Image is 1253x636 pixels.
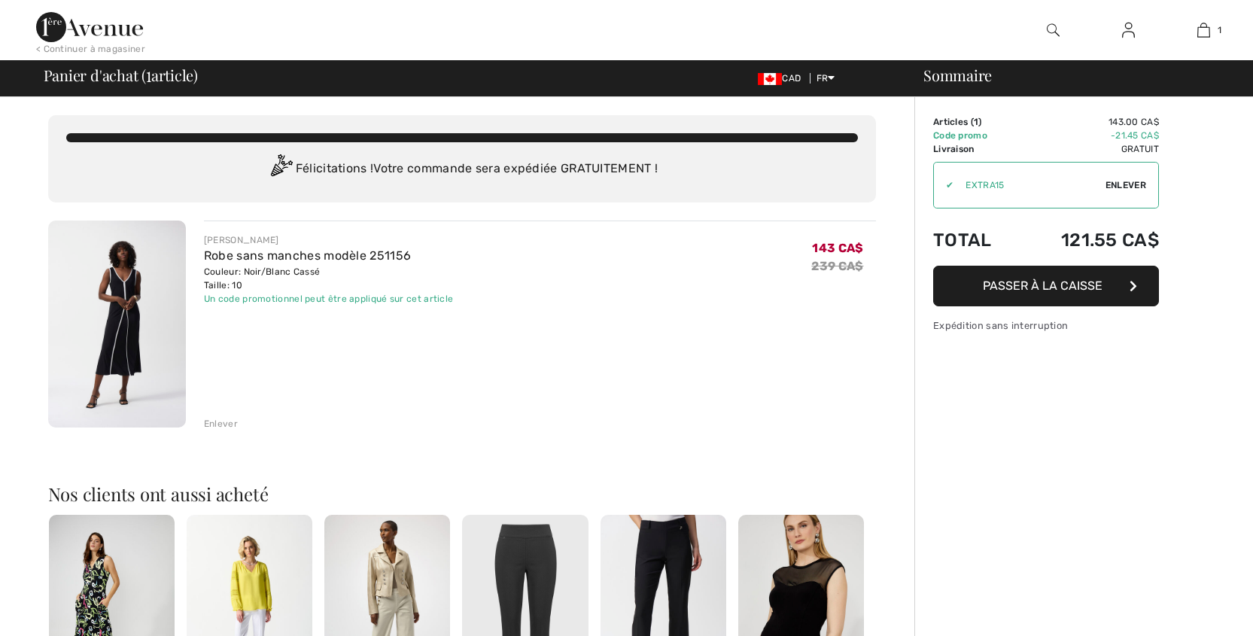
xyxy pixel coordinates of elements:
[204,248,411,263] a: Robe sans manches modèle 251156
[204,233,454,247] div: [PERSON_NAME]
[933,115,1017,129] td: Articles ( )
[1017,129,1159,142] td: -21.45 CA$
[811,259,863,273] s: 239 CA$
[1110,21,1147,40] a: Se connecter
[758,73,782,85] img: Canadian Dollar
[1218,23,1221,37] span: 1
[758,73,807,84] span: CAD
[933,318,1159,333] div: Expédition sans interruption
[266,154,296,184] img: Congratulation2.svg
[44,68,199,83] span: Panier d'achat ( article)
[1105,178,1146,192] span: Enlever
[204,292,454,306] div: Un code promotionnel peut être appliqué sur cet article
[1047,21,1060,39] img: recherche
[1017,115,1159,129] td: 143.00 CA$
[1166,21,1240,39] a: 1
[66,154,858,184] div: Félicitations ! Votre commande sera expédiée GRATUITEMENT !
[204,417,238,431] div: Enlever
[933,215,1017,266] td: Total
[974,117,978,127] span: 1
[933,266,1159,306] button: Passer à la caisse
[146,64,151,84] span: 1
[933,142,1017,156] td: Livraison
[953,163,1105,208] input: Code promo
[48,485,876,503] h2: Nos clients ont aussi acheté
[36,12,143,42] img: 1ère Avenue
[905,68,1244,83] div: Sommaire
[1197,21,1210,39] img: Mon panier
[1017,142,1159,156] td: Gratuit
[983,278,1102,293] span: Passer à la caisse
[1017,215,1159,266] td: 121.55 CA$
[812,241,863,255] span: 143 CA$
[817,73,835,84] span: FR
[48,221,186,428] img: Robe sans manches modèle 251156
[1122,21,1135,39] img: Mes infos
[36,42,145,56] div: < Continuer à magasiner
[934,178,953,192] div: ✔
[204,265,454,292] div: Couleur: Noir/Blanc Cassé Taille: 10
[933,129,1017,142] td: Code promo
